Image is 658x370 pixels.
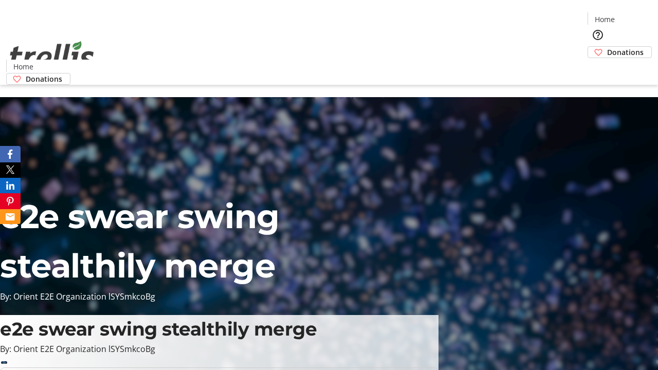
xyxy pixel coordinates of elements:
[26,73,62,84] span: Donations
[595,14,615,25] span: Home
[588,58,608,79] button: Cart
[6,73,70,85] a: Donations
[7,61,40,72] a: Home
[588,14,621,25] a: Home
[588,46,652,58] a: Donations
[588,25,608,45] button: Help
[6,30,98,81] img: Orient E2E Organization lSYSmkcoBg's Logo
[607,47,644,58] span: Donations
[13,61,33,72] span: Home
